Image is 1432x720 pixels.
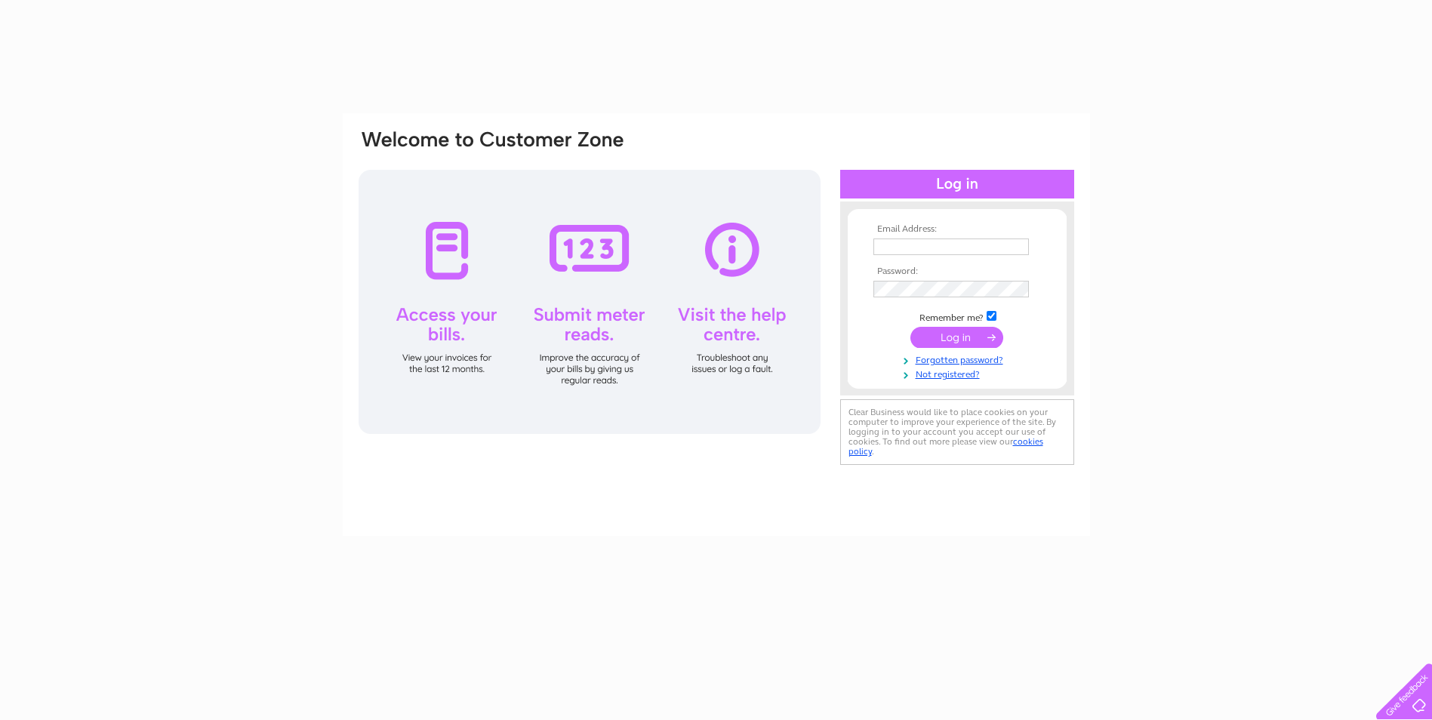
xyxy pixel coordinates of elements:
[848,436,1043,457] a: cookies policy
[873,366,1045,380] a: Not registered?
[840,399,1074,465] div: Clear Business would like to place cookies on your computer to improve your experience of the sit...
[870,266,1045,277] th: Password:
[910,327,1003,348] input: Submit
[870,309,1045,324] td: Remember me?
[870,224,1045,235] th: Email Address:
[873,352,1045,366] a: Forgotten password?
